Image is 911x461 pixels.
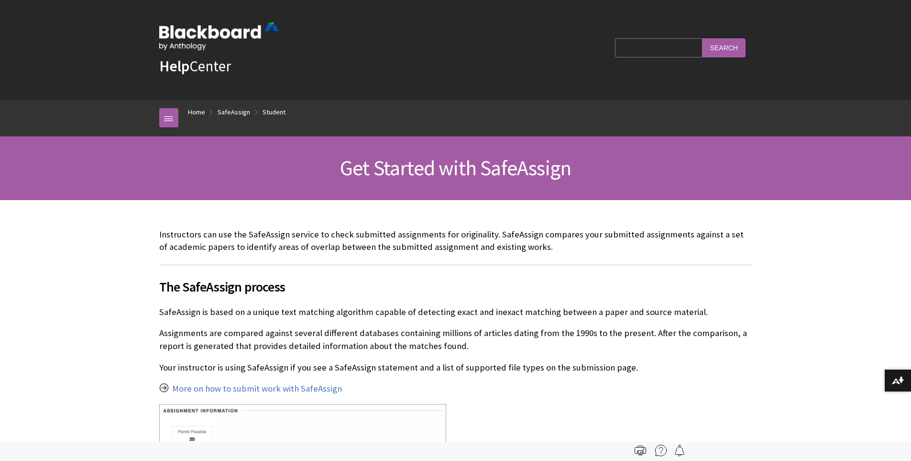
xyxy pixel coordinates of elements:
[159,228,752,253] p: Instructors can use the SafeAssign service to check submitted assignments for originality. SafeAs...
[218,106,250,118] a: SafeAssign
[702,38,746,57] input: Search
[159,306,752,318] p: SafeAssign is based on a unique text matching algorithm capable of detecting exact and inexact ma...
[159,56,189,76] strong: Help
[674,445,685,456] img: Follow this page
[635,445,646,456] img: Print
[159,22,279,50] img: Blackboard by Anthology
[159,265,752,297] h2: The SafeAssign process
[172,383,342,394] a: More on how to submit work with SafeAssign
[263,106,285,118] a: Student
[159,361,752,374] p: Your instructor is using SafeAssign if you see a SafeAssign statement and a list of supported fil...
[655,445,667,456] img: More help
[188,106,205,118] a: Home
[159,327,752,352] p: Assignments are compared against several different databases containing millions of articles dati...
[340,155,571,181] span: Get Started with SafeAssign
[159,56,231,76] a: HelpCenter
